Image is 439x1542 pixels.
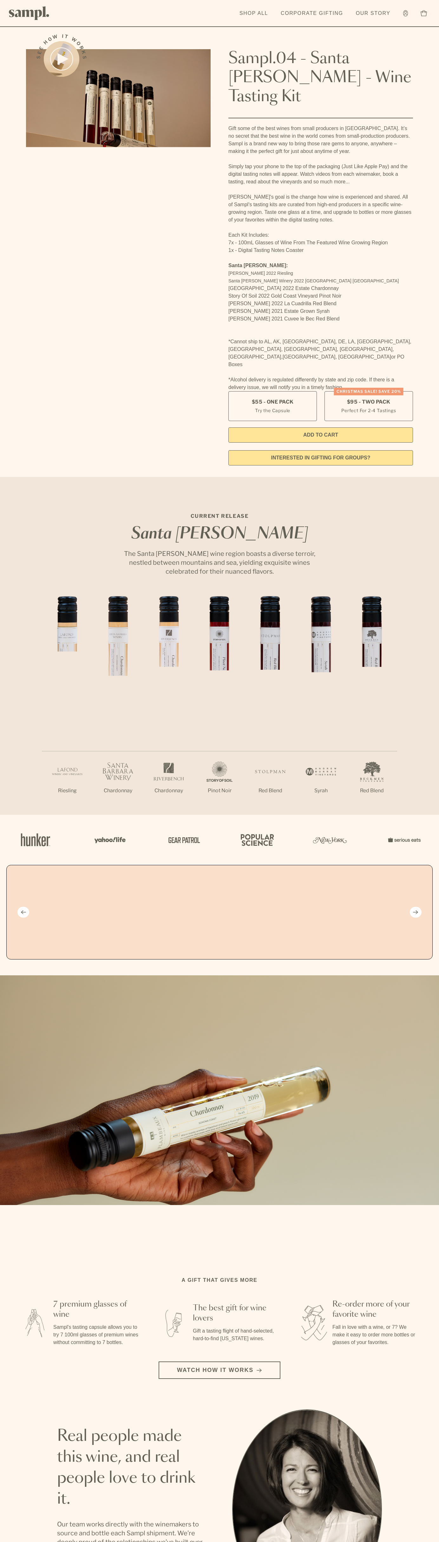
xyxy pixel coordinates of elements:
[159,1361,280,1379] button: Watch how it works
[255,407,290,414] small: Try the Capsule
[332,1323,419,1346] p: Fall in love with a wine, or 7? We make it easy to order more bottles or glasses of your favorites.
[245,596,296,815] li: 5 / 7
[194,787,245,794] p: Pinot Noir
[228,427,413,443] button: Add to Cart
[346,787,397,794] p: Red Blend
[347,399,390,405] span: $95 - Two Pack
[353,6,394,20] a: Our Story
[53,1299,140,1320] h3: 7 premium glasses of wine
[278,6,346,20] a: Corporate Gifting
[42,596,93,815] li: 1 / 7
[164,826,202,853] img: Artboard_5_7fdae55a-36fd-43f7-8bfd-f74a06a2878e_x450.png
[118,549,321,576] p: The Santa [PERSON_NAME] wine region boasts a diverse terroir, nestled between mountains and sea, ...
[228,285,413,292] li: [GEOGRAPHIC_DATA] 2022 Estate Chardonnay
[118,512,321,520] p: CURRENT RELEASE
[281,354,283,359] span: ,
[228,271,293,276] span: [PERSON_NAME] 2022 Riesling
[90,826,128,853] img: Artboard_6_04f9a106-072f-468a-bdd7-f11783b05722_x450.png
[245,787,296,794] p: Red Blend
[334,388,403,395] div: Christmas SALE! Save 20%
[193,1327,279,1342] p: Gift a tasting flight of hand-selected, hard-to-find [US_STATE] wines.
[194,596,245,815] li: 4 / 7
[228,450,413,465] a: interested in gifting for groups?
[228,278,399,283] span: Santa [PERSON_NAME] Winery 2022 [GEOGRAPHIC_DATA] [GEOGRAPHIC_DATA]
[332,1299,419,1320] h3: Re-order more of your favorite wine
[296,787,346,794] p: Syrah
[252,399,294,405] span: $55 - One Pack
[346,596,397,815] li: 7 / 7
[228,125,413,391] div: Gift some of the best wines from small producers in [GEOGRAPHIC_DATA]. It’s no secret that the be...
[16,826,55,853] img: Artboard_1_c8cd28af-0030-4af1-819c-248e302c7f06_x450.png
[228,49,413,106] h1: Sampl.04 - Santa [PERSON_NAME] - Wine Tasting Kit
[53,1323,140,1346] p: Sampl's tasting capsule allows you to try 7 100ml glasses of premium wines without committing to ...
[17,907,29,918] button: Previous slide
[341,407,396,414] small: Perfect For 2-4 Tastings
[26,49,211,172] img: Sampl.04 - Santa Barbara - Wine Tasting Kit
[311,826,349,853] img: Artboard_3_0b291449-6e8c-4d07-b2c2-3f3601a19cd1_x450.png
[57,1426,207,1510] h2: Real people made this wine, and real people love to drink it.
[283,354,391,359] span: [GEOGRAPHIC_DATA], [GEOGRAPHIC_DATA]
[228,292,413,300] li: Story Of Soil 2022 Gold Coast Vineyard Pinot Noir
[237,826,275,853] img: Artboard_4_28b4d326-c26e-48f9-9c80-911f17d6414e_x450.png
[143,596,194,815] li: 3 / 7
[384,826,423,853] img: Artboard_7_5b34974b-f019-449e-91fb-745f8d0877ee_x450.png
[93,787,143,794] p: Chardonnay
[44,41,79,77] button: See how it works
[228,315,413,323] li: [PERSON_NAME] 2021 Cuvee le Bec Red Blend
[143,787,194,794] p: Chardonnay
[384,1212,430,1221] a: Add to cart
[93,596,143,815] li: 2 / 7
[228,263,288,268] strong: Santa [PERSON_NAME]:
[410,907,422,918] button: Next slide
[182,1276,258,1284] h2: A gift that gives more
[296,596,346,815] li: 6 / 7
[193,1303,279,1323] h3: The best gift for wine lovers
[42,787,93,794] p: Riesling
[228,300,413,307] li: [PERSON_NAME] 2022 La Cuadrilla Red Blend
[9,6,49,20] img: Sampl logo
[228,307,413,315] li: [PERSON_NAME] 2021 Estate Grown Syrah
[131,526,308,542] em: Santa [PERSON_NAME]
[236,6,271,20] a: Shop All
